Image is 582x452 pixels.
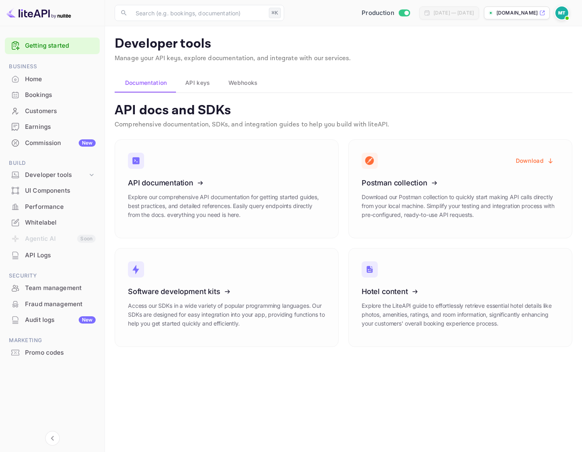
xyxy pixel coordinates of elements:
span: Webhooks [228,78,258,88]
div: ⌘K [269,8,281,18]
div: UI Components [5,183,100,199]
div: Switch to Sandbox mode [358,8,413,18]
a: UI Components [5,183,100,198]
span: Documentation [125,78,167,88]
button: Download [511,153,559,169]
a: Bookings [5,87,100,102]
a: Whitelabel [5,215,100,230]
input: Search (e.g. bookings, documentation) [131,5,266,21]
h3: Software development kits [128,287,325,296]
a: Promo codes [5,345,100,360]
div: New [79,316,96,324]
a: Getting started [25,41,96,50]
span: Marketing [5,336,100,345]
div: Team management [25,284,96,293]
span: Build [5,159,100,168]
div: Performance [5,199,100,215]
div: Earnings [5,119,100,135]
a: Customers [5,103,100,118]
div: Bookings [25,90,96,100]
p: Comprehensive documentation, SDKs, and integration guides to help you build with liteAPI. [115,120,572,130]
a: Performance [5,199,100,214]
a: Software development kitsAccess our SDKs in a wide variety of popular programming languages. Our ... [115,248,339,347]
div: UI Components [25,186,96,196]
div: Home [25,75,96,84]
p: Download our Postman collection to quickly start making API calls directly from your local machin... [362,193,559,219]
h3: API documentation [128,179,325,187]
div: Fraud management [5,296,100,312]
div: Customers [25,107,96,116]
p: API docs and SDKs [115,103,572,119]
span: API keys [185,78,210,88]
div: Audit logsNew [5,312,100,328]
div: [DATE] — [DATE] [433,9,474,17]
a: Hotel contentExplore the LiteAPI guide to effortlessly retrieve essential hotel details like phot... [348,248,572,347]
a: Earnings [5,119,100,134]
div: Bookings [5,87,100,103]
p: Developer tools [115,36,572,52]
p: [DOMAIN_NAME] [496,9,538,17]
div: Promo codes [25,348,96,357]
span: Security [5,271,100,280]
p: Access our SDKs in a wide variety of popular programming languages. Our SDKs are designed for eas... [128,301,325,328]
button: Collapse navigation [45,431,60,446]
div: API Logs [5,248,100,263]
div: CommissionNew [5,135,100,151]
div: Developer tools [25,170,88,180]
a: Team management [5,280,100,295]
div: Developer tools [5,168,100,182]
a: API Logs [5,248,100,263]
p: Manage your API keys, explore documentation, and integrate with our services. [115,54,572,63]
div: New [79,139,96,147]
div: Getting started [5,38,100,54]
span: Business [5,62,100,71]
div: Customers [5,103,100,119]
div: Audit logs [25,315,96,325]
div: Whitelabel [25,218,96,227]
div: Fraud management [25,300,96,309]
a: Fraud management [5,296,100,311]
div: Performance [25,202,96,212]
h3: Postman collection [362,179,559,187]
div: Home [5,71,100,87]
a: Audit logsNew [5,312,100,327]
div: Commission [25,139,96,148]
img: Marcin Teodoru [555,6,568,19]
img: LiteAPI logo [6,6,71,19]
div: Team management [5,280,100,296]
div: API Logs [25,251,96,260]
div: Earnings [25,122,96,132]
a: CommissionNew [5,135,100,150]
p: Explore our comprehensive API documentation for getting started guides, best practices, and detai... [128,193,325,219]
a: API documentationExplore our comprehensive API documentation for getting started guides, best pra... [115,139,339,238]
a: Home [5,71,100,86]
div: account-settings tabs [115,73,572,93]
span: Production [362,8,394,18]
h3: Hotel content [362,287,559,296]
p: Explore the LiteAPI guide to effortlessly retrieve essential hotel details like photos, amenities... [362,301,559,328]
